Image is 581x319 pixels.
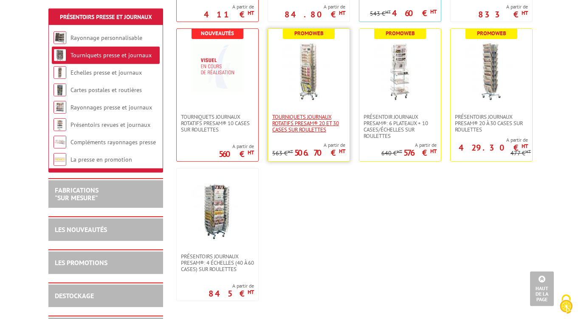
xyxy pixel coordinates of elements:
[288,148,293,154] sup: HT
[54,136,66,148] img: Compléments rayonnages presse
[397,148,402,154] sup: HT
[510,150,531,157] p: 477 €
[177,253,258,272] a: Présentoirs journaux Presam®: 4 échelles (40 à 60 cases) sur roulettes
[71,138,156,146] a: Compléments rayonnages presse
[219,151,254,157] p: 560 €
[478,3,528,10] span: A partir de
[71,156,132,163] a: La presse en promotion
[204,3,254,10] span: A partir de
[285,3,345,10] span: A partir de
[459,145,528,150] p: 429.30 €
[181,253,254,272] span: Présentoirs journaux Presam®: 4 échelles (40 à 60 cases) sur roulettes
[392,11,437,16] p: 460 €
[60,13,152,21] a: Présentoirs Presse et Journaux
[478,12,528,17] p: 833 €
[188,181,247,241] img: Présentoirs journaux Presam®: 4 échelles (40 à 60 cases) sur roulettes
[522,143,528,150] sup: HT
[522,9,528,17] sup: HT
[359,114,441,139] a: Présentoir journaux Presam®: 6 plateaux + 10 cases/échelles sur roulettes
[403,150,437,155] p: 576 €
[462,42,521,101] img: Présentoirs journaux Presam® 20 à 30 cases sur roulettes
[455,114,528,133] span: Présentoirs journaux Presam® 20 à 30 cases sur roulettes
[54,153,66,166] img: La presse en promotion
[55,258,107,267] a: LES PROMOTIONS
[71,104,152,111] a: Rayonnages presse et journaux
[54,101,66,114] img: Rayonnages presse et journaux
[451,114,532,133] a: Présentoirs journaux Presam® 20 à 30 cases sur roulettes
[272,150,293,157] p: 563 €
[71,69,142,76] a: Echelles presse et journaux
[381,150,402,157] p: 640 €
[71,86,142,94] a: Cartes postales et routières
[55,291,94,300] a: DESTOCKAGE
[430,8,437,15] sup: HT
[204,12,254,17] p: 411 €
[339,9,345,17] sup: HT
[285,12,345,17] p: 84.80 €
[55,225,107,234] a: LES NOUVEAUTÉS
[279,42,338,101] img: Tourniquets journaux rotatifs Presam® 20 et 30 cases sur roulettes
[54,49,66,62] img: Tourniquets presse et journaux
[209,283,254,289] span: A partir de
[181,114,254,133] span: Tourniquets journaux rotatifs Presam® 10 cases sur roulettes
[272,142,345,148] span: A partir de
[556,294,577,315] img: Cookies (fenêtre modale)
[71,34,142,42] a: Rayonnage personnalisable
[294,30,324,37] b: Promoweb
[268,114,350,133] a: Tourniquets journaux rotatifs Presam® 20 et 30 cases sur roulettes
[381,142,437,148] span: A partir de
[451,137,528,143] span: A partir de
[177,114,258,133] a: Tourniquets journaux rotatifs Presam® 10 cases sur roulettes
[430,148,437,155] sup: HT
[54,118,66,131] img: Présentoirs revues et journaux
[272,114,345,133] span: Tourniquets journaux rotatifs Presam® 20 et 30 cases sur roulettes
[370,42,430,101] img: Présentoir journaux Presam®: 6 plateaux + 10 cases/échelles sur roulettes
[54,84,66,96] img: Cartes postales et routières
[71,51,152,59] a: Tourniquets presse et journaux
[209,291,254,296] p: 845 €
[219,143,254,150] span: A partir de
[71,121,150,129] a: Présentoirs revues et journaux
[364,114,437,139] span: Présentoir journaux Presam®: 6 plateaux + 10 cases/échelles sur roulettes
[477,30,506,37] b: Promoweb
[192,42,243,92] img: Pas de visuel
[54,66,66,79] img: Echelles presse et journaux
[386,30,415,37] b: Promoweb
[530,271,554,306] a: Haut de la page
[339,148,345,155] sup: HT
[525,148,531,154] sup: HT
[551,290,581,319] button: Cookies (fenêtre modale)
[370,11,391,17] p: 543 €
[248,149,254,156] sup: HT
[385,9,391,15] sup: HT
[55,186,99,202] a: FABRICATIONS"Sur Mesure"
[294,150,345,155] p: 506.70 €
[54,31,66,44] img: Rayonnage personnalisable
[248,288,254,296] sup: HT
[201,30,234,37] b: Nouveautés
[248,9,254,17] sup: HT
